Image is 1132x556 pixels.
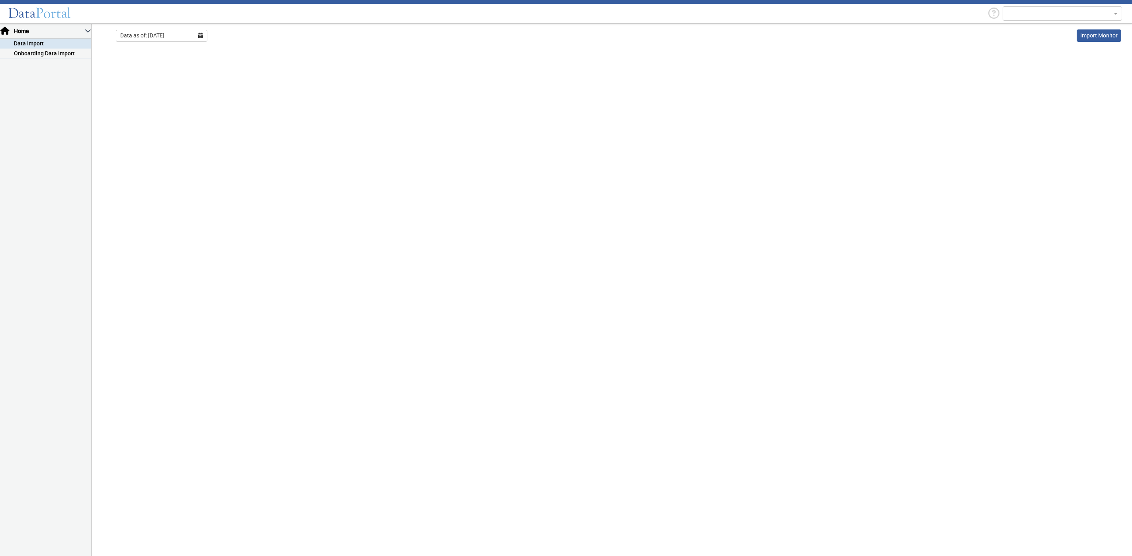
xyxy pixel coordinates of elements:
[36,5,71,22] span: Portal
[13,27,85,35] span: Home
[985,6,1003,21] div: Help
[1003,6,1122,21] ng-select: null
[8,5,36,22] span: Data
[1077,29,1121,42] a: This is available for Darling Employees only
[120,31,164,40] span: Data as of: [DATE]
